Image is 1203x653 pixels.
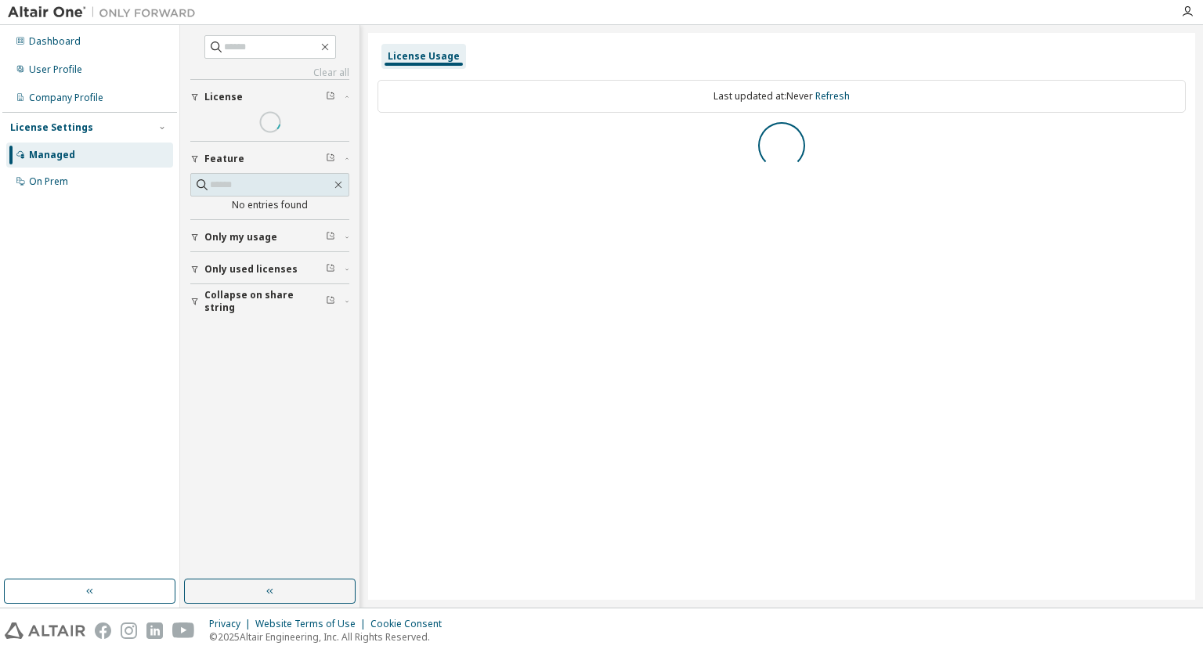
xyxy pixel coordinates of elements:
div: User Profile [29,63,82,76]
span: Only my usage [204,231,277,244]
div: Last updated at: Never [378,80,1186,113]
div: On Prem [29,175,68,188]
img: facebook.svg [95,622,111,639]
button: Feature [190,142,349,176]
button: Collapse on share string [190,284,349,319]
div: Website Terms of Use [255,618,370,630]
div: Dashboard [29,35,81,48]
span: Clear filter [326,231,335,244]
span: Clear filter [326,153,335,165]
img: youtube.svg [172,622,195,639]
div: License Usage [388,50,460,63]
button: Only used licenses [190,252,349,287]
div: Company Profile [29,92,103,104]
div: Managed [29,149,75,161]
img: linkedin.svg [146,622,163,639]
img: instagram.svg [121,622,137,639]
button: License [190,80,349,114]
span: Collapse on share string [204,289,326,314]
div: No entries found [190,199,349,211]
div: Cookie Consent [370,618,451,630]
div: License Settings [10,121,93,134]
span: Feature [204,153,244,165]
a: Refresh [815,89,850,103]
img: Altair One [8,5,204,20]
img: altair_logo.svg [5,622,85,639]
div: Privacy [209,618,255,630]
button: Only my usage [190,220,349,254]
a: Clear all [190,67,349,79]
p: © 2025 Altair Engineering, Inc. All Rights Reserved. [209,630,451,644]
span: Clear filter [326,263,335,276]
span: License [204,91,243,103]
span: Clear filter [326,295,335,308]
span: Only used licenses [204,263,298,276]
span: Clear filter [326,91,335,103]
